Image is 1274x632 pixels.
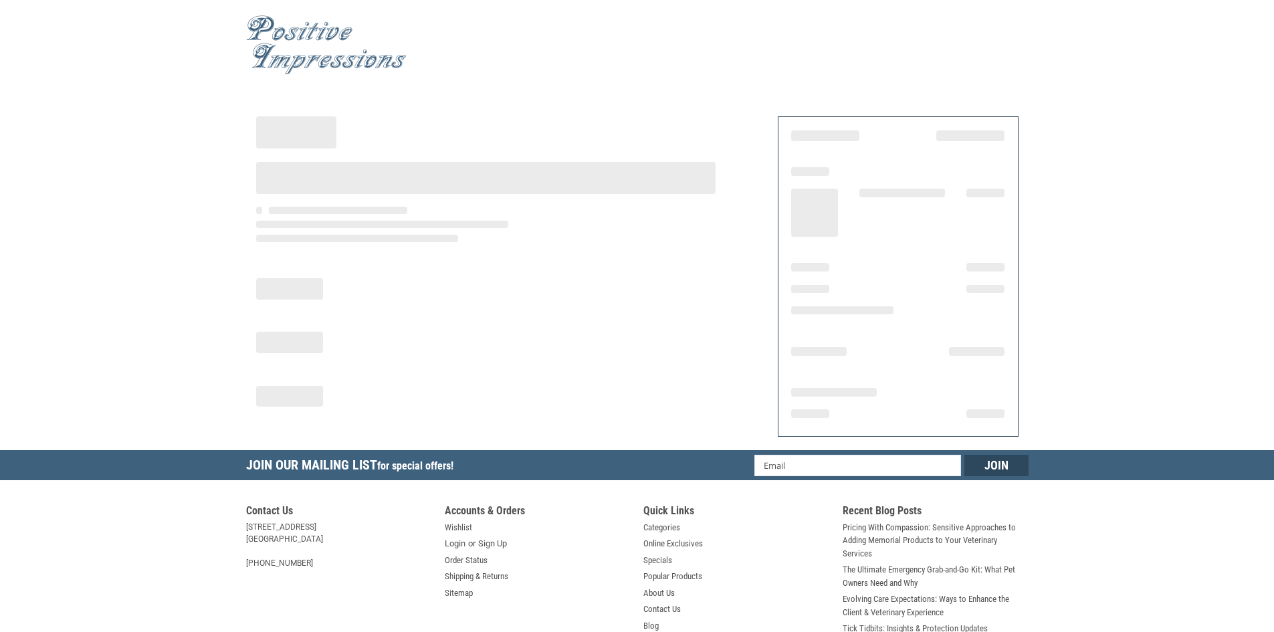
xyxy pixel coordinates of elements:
span: or [460,537,484,550]
a: Login [445,537,465,550]
a: The Ultimate Emergency Grab-and-Go Kit: What Pet Owners Need and Why [843,563,1029,589]
input: Email [754,455,961,476]
h5: Accounts & Orders [445,504,631,521]
h5: Recent Blog Posts [843,504,1029,521]
span: for special offers! [377,459,453,472]
a: Specials [643,554,672,567]
a: Sitemap [445,587,473,600]
a: Shipping & Returns [445,570,508,583]
a: Pricing With Compassion: Sensitive Approaches to Adding Memorial Products to Your Veterinary Serv... [843,521,1029,560]
h5: Join Our Mailing List [246,450,460,484]
img: Positive Impressions [246,15,407,75]
a: Sign Up [478,537,507,550]
h5: Quick Links [643,504,829,521]
a: Evolving Care Expectations: Ways to Enhance the Client & Veterinary Experience [843,593,1029,619]
a: Wishlist [445,521,472,534]
input: Join [964,455,1029,476]
a: Contact Us [643,603,681,616]
h5: Contact Us [246,504,432,521]
a: Order Status [445,554,488,567]
address: [STREET_ADDRESS] [GEOGRAPHIC_DATA] [PHONE_NUMBER] [246,521,432,569]
a: Online Exclusives [643,537,703,550]
a: Popular Products [643,570,702,583]
a: Categories [643,521,680,534]
a: About Us [643,587,675,600]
